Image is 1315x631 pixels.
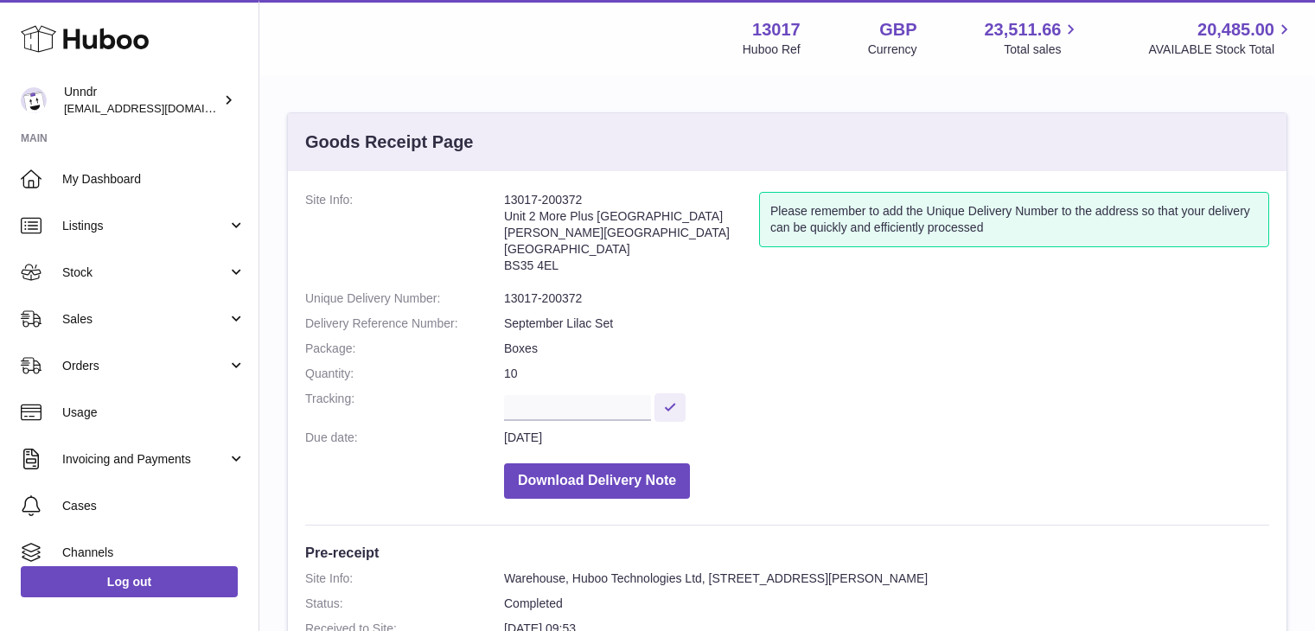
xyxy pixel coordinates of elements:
[305,430,504,446] dt: Due date:
[759,192,1269,247] div: Please remember to add the Unique Delivery Number to the address so that your delivery can be qui...
[984,18,1061,41] span: 23,511.66
[868,41,917,58] div: Currency
[64,101,254,115] span: [EMAIL_ADDRESS][DOMAIN_NAME]
[62,498,246,514] span: Cases
[305,543,1269,562] h3: Pre-receipt
[62,358,227,374] span: Orders
[305,192,504,282] dt: Site Info:
[21,87,47,113] img: internalAdmin-13017@internal.huboo.com
[1004,41,1081,58] span: Total sales
[62,311,227,328] span: Sales
[504,192,759,282] address: 13017-200372 Unit 2 More Plus [GEOGRAPHIC_DATA] [PERSON_NAME][GEOGRAPHIC_DATA] [GEOGRAPHIC_DATA] ...
[64,84,220,117] div: Unndr
[504,290,1269,307] dd: 13017-200372
[504,430,1269,446] dd: [DATE]
[305,596,504,612] dt: Status:
[504,366,1269,382] dd: 10
[305,341,504,357] dt: Package:
[305,391,504,421] dt: Tracking:
[1148,18,1294,58] a: 20,485.00 AVAILABLE Stock Total
[1148,41,1294,58] span: AVAILABLE Stock Total
[879,18,916,41] strong: GBP
[1197,18,1274,41] span: 20,485.00
[62,545,246,561] span: Channels
[504,596,1269,612] dd: Completed
[62,171,246,188] span: My Dashboard
[743,41,801,58] div: Huboo Ref
[752,18,801,41] strong: 13017
[504,570,1269,587] dd: Warehouse, Huboo Technologies Ltd, [STREET_ADDRESS][PERSON_NAME]
[504,315,1269,332] dd: September Lilac Set
[21,566,238,597] a: Log out
[62,265,227,281] span: Stock
[62,405,246,421] span: Usage
[62,451,227,468] span: Invoicing and Payments
[504,463,690,499] button: Download Delivery Note
[305,366,504,382] dt: Quantity:
[305,290,504,307] dt: Unique Delivery Number:
[984,18,1081,58] a: 23,511.66 Total sales
[305,131,474,154] h3: Goods Receipt Page
[305,315,504,332] dt: Delivery Reference Number:
[305,570,504,587] dt: Site Info:
[62,218,227,234] span: Listings
[504,341,1269,357] dd: Boxes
